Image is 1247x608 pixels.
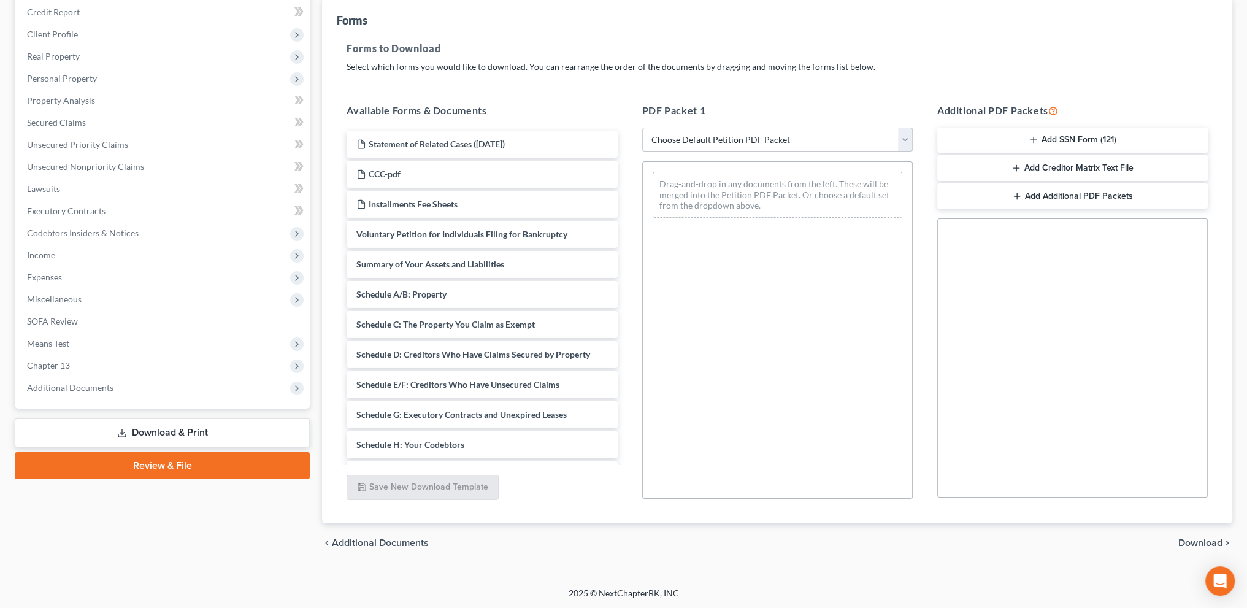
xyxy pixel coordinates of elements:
[27,73,97,83] span: Personal Property
[347,103,617,118] h5: Available Forms & Documents
[27,117,86,128] span: Secured Claims
[17,112,310,134] a: Secured Claims
[17,178,310,200] a: Lawsuits
[15,452,310,479] a: Review & File
[27,382,113,393] span: Additional Documents
[356,409,567,420] span: Schedule G: Executory Contracts and Unexpired Leases
[356,229,567,239] span: Voluntary Petition for Individuals Filing for Bankruptcy
[17,90,310,112] a: Property Analysis
[17,200,310,222] a: Executory Contracts
[27,206,106,216] span: Executory Contracts
[356,439,464,450] span: Schedule H: Your Codebtors
[17,310,310,333] a: SOFA Review
[27,228,139,238] span: Codebtors Insiders & Notices
[356,259,504,269] span: Summary of Your Assets and Liabilities
[369,199,458,209] span: Installments Fee Sheets
[347,41,1208,56] h5: Forms to Download
[27,183,60,194] span: Lawsuits
[322,538,429,548] a: chevron_left Additional Documents
[337,13,367,28] div: Forms
[27,360,70,371] span: Chapter 13
[27,51,80,61] span: Real Property
[1222,538,1232,548] i: chevron_right
[937,155,1208,181] button: Add Creditor Matrix Text File
[27,161,144,172] span: Unsecured Nonpriority Claims
[27,272,62,282] span: Expenses
[653,172,902,218] div: Drag-and-drop in any documents from the left. These will be merged into the Petition PDF Packet. ...
[17,156,310,178] a: Unsecured Nonpriority Claims
[356,289,447,299] span: Schedule A/B: Property
[322,538,332,548] i: chevron_left
[937,183,1208,209] button: Add Additional PDF Packets
[27,294,82,304] span: Miscellaneous
[17,134,310,156] a: Unsecured Priority Claims
[347,475,499,501] button: Save New Download Template
[642,103,913,118] h5: PDF Packet 1
[937,128,1208,153] button: Add SSN Form (121)
[356,349,590,360] span: Schedule D: Creditors Who Have Claims Secured by Property
[15,418,310,447] a: Download & Print
[1205,566,1235,596] div: Open Intercom Messenger
[356,379,559,390] span: Schedule E/F: Creditors Who Have Unsecured Claims
[369,139,505,149] span: Statement of Related Cases ([DATE])
[1178,538,1222,548] span: Download
[27,29,78,39] span: Client Profile
[27,7,80,17] span: Credit Report
[356,319,535,329] span: Schedule C: The Property You Claim as Exempt
[369,169,401,179] span: CCC-pdf
[27,250,55,260] span: Income
[332,538,429,548] span: Additional Documents
[27,139,128,150] span: Unsecured Priority Claims
[347,61,1208,73] p: Select which forms you would like to download. You can rearrange the order of the documents by dr...
[17,1,310,23] a: Credit Report
[27,316,78,326] span: SOFA Review
[937,103,1208,118] h5: Additional PDF Packets
[27,95,95,106] span: Property Analysis
[27,338,69,348] span: Means Test
[1178,538,1232,548] button: Download chevron_right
